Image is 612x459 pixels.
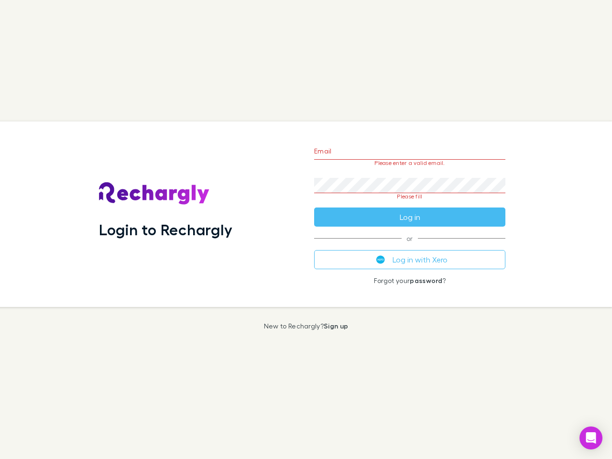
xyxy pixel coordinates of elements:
img: Rechargly's Logo [99,182,210,205]
p: New to Rechargly? [264,322,349,330]
a: Sign up [324,322,348,330]
p: Please fill [314,193,505,200]
div: Open Intercom Messenger [579,426,602,449]
p: Please enter a valid email. [314,160,505,166]
a: password [410,276,442,284]
img: Xero's logo [376,255,385,264]
p: Forgot your ? [314,277,505,284]
span: or [314,238,505,239]
button: Log in [314,208,505,227]
button: Log in with Xero [314,250,505,269]
h1: Login to Rechargly [99,220,232,239]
